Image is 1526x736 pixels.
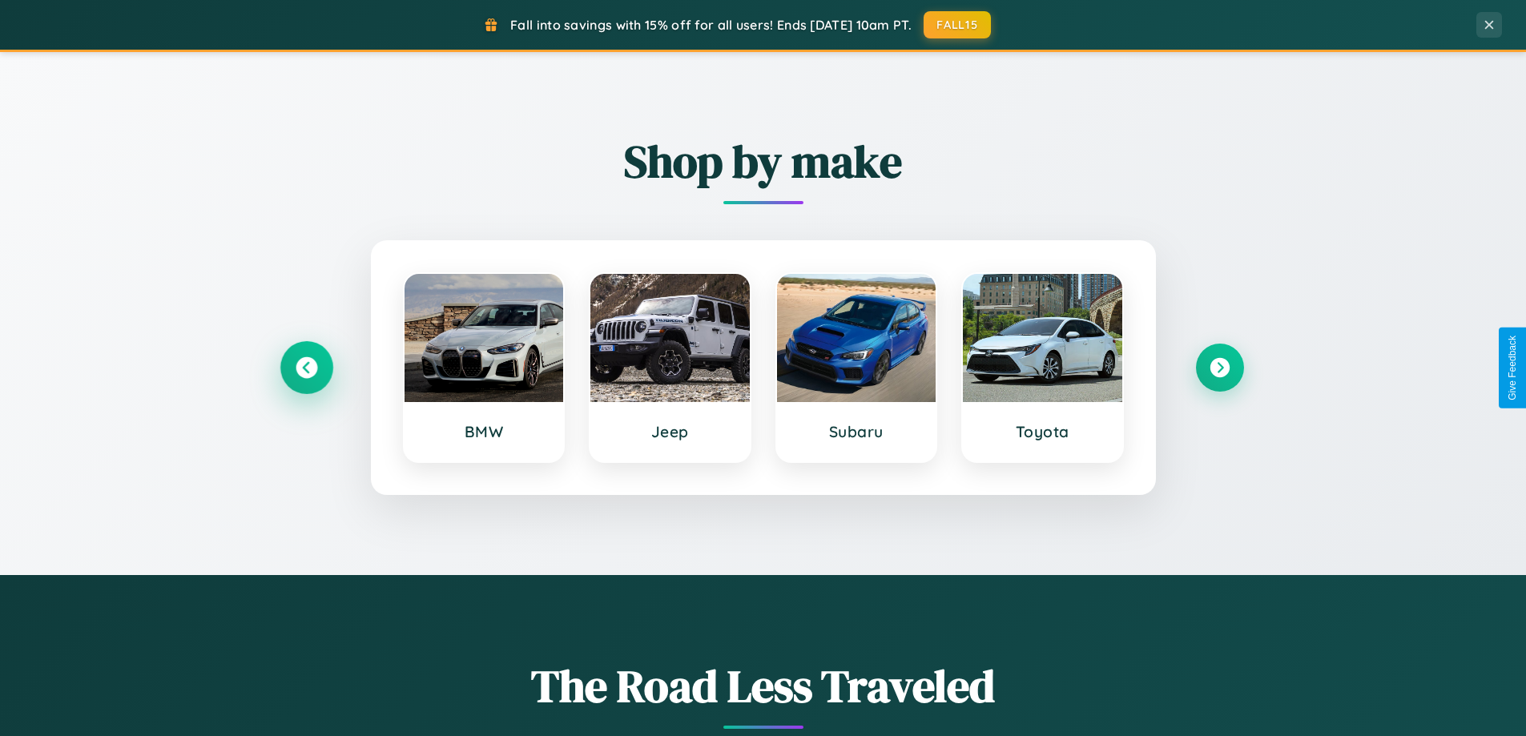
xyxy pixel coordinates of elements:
h3: Toyota [979,422,1106,441]
h2: Shop by make [283,131,1244,192]
h3: Jeep [606,422,734,441]
h3: Subaru [793,422,920,441]
button: FALL15 [924,11,991,38]
h1: The Road Less Traveled [283,655,1244,717]
h3: BMW [421,422,548,441]
span: Fall into savings with 15% off for all users! Ends [DATE] 10am PT. [510,17,912,33]
div: Give Feedback [1507,336,1518,400]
